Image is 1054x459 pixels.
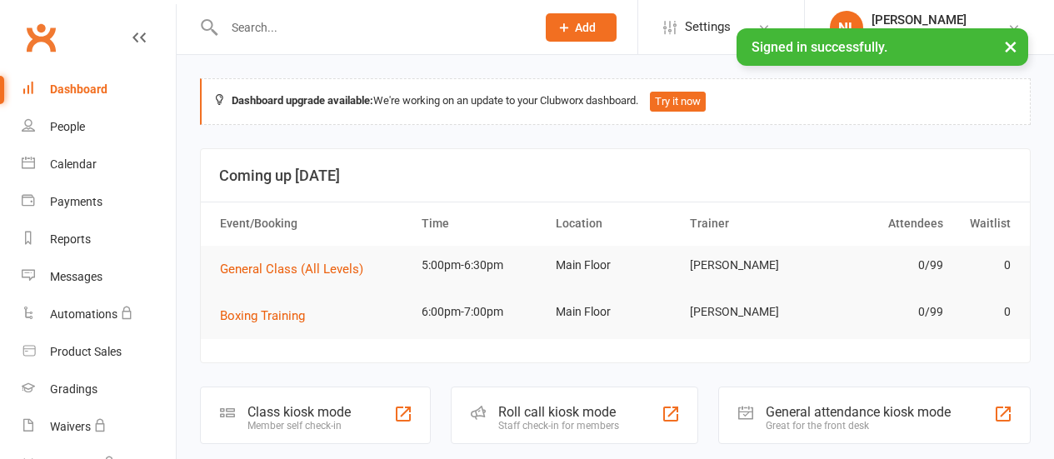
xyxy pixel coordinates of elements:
[50,82,107,96] div: Dashboard
[219,167,1012,184] h3: Coming up [DATE]
[50,420,91,433] div: Waivers
[872,12,987,27] div: [PERSON_NAME]
[22,221,176,258] a: Reports
[50,270,102,283] div: Messages
[682,246,817,285] td: [PERSON_NAME]
[22,71,176,108] a: Dashboard
[247,420,351,432] div: Member self check-in
[220,262,363,277] span: General Class (All Levels)
[414,246,548,285] td: 5:00pm-6:30pm
[650,92,706,112] button: Try it now
[22,258,176,296] a: Messages
[232,94,373,107] strong: Dashboard upgrade available:
[546,13,617,42] button: Add
[50,120,85,133] div: People
[220,259,375,279] button: General Class (All Levels)
[752,39,887,55] span: Signed in successfully.
[498,404,619,420] div: Roll call kiosk mode
[20,17,62,58] a: Clubworx
[22,333,176,371] a: Product Sales
[766,404,951,420] div: General attendance kiosk mode
[220,308,305,323] span: Boxing Training
[817,292,951,332] td: 0/99
[872,27,987,42] div: Lightning Fight Centre
[50,157,97,171] div: Calendar
[414,292,548,332] td: 6:00pm-7:00pm
[682,202,817,245] th: Trainer
[22,296,176,333] a: Automations
[996,28,1026,64] button: ×
[951,202,1018,245] th: Waitlist
[817,246,951,285] td: 0/99
[414,202,548,245] th: Time
[548,246,682,285] td: Main Floor
[575,21,596,34] span: Add
[548,292,682,332] td: Main Floor
[766,420,951,432] div: Great for the front desk
[200,78,1031,125] div: We're working on an update to your Clubworx dashboard.
[212,202,414,245] th: Event/Booking
[22,108,176,146] a: People
[22,183,176,221] a: Payments
[498,420,619,432] div: Staff check-in for members
[22,146,176,183] a: Calendar
[830,11,863,44] div: NL
[50,345,122,358] div: Product Sales
[951,246,1018,285] td: 0
[219,16,525,39] input: Search...
[247,404,351,420] div: Class kiosk mode
[50,232,91,246] div: Reports
[22,371,176,408] a: Gradings
[682,292,817,332] td: [PERSON_NAME]
[22,408,176,446] a: Waivers
[685,8,731,46] span: Settings
[817,202,951,245] th: Attendees
[951,292,1018,332] td: 0
[50,307,117,321] div: Automations
[50,195,102,208] div: Payments
[548,202,682,245] th: Location
[50,382,97,396] div: Gradings
[220,306,317,326] button: Boxing Training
